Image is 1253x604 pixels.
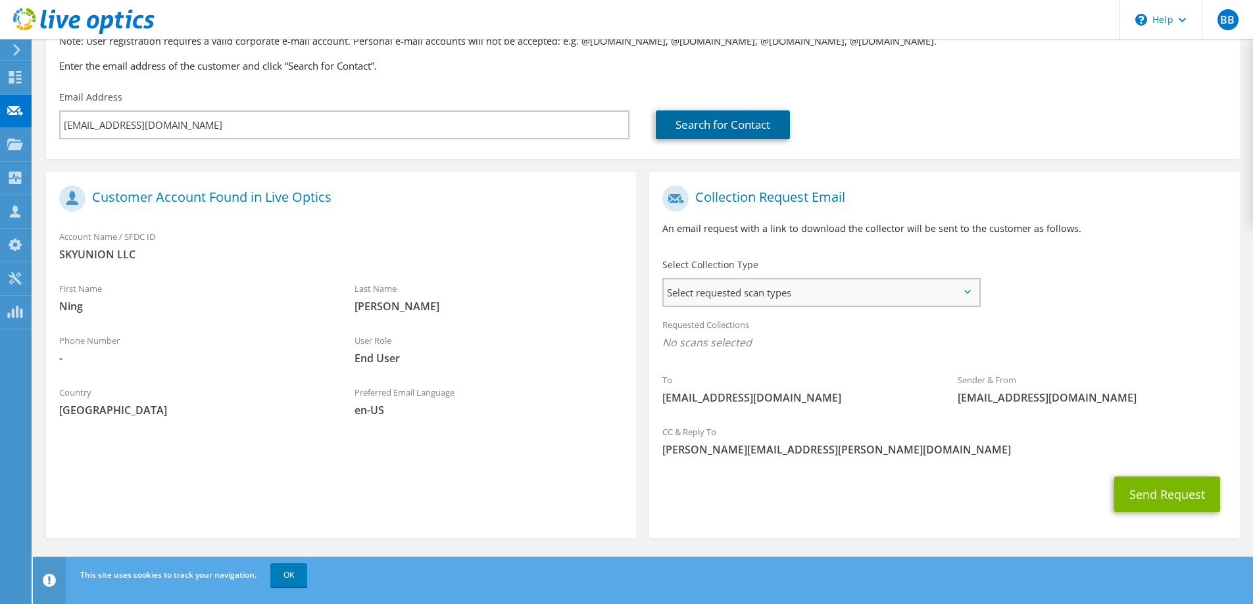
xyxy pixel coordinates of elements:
[664,279,979,306] span: Select requested scan types
[46,327,341,372] div: Phone Number
[46,223,636,268] div: Account Name / SFDC ID
[662,442,1226,457] span: [PERSON_NAME][EMAIL_ADDRESS][PERSON_NAME][DOMAIN_NAME]
[1114,476,1220,512] button: Send Request
[662,390,931,405] span: [EMAIL_ADDRESS][DOMAIN_NAME]
[649,366,945,411] div: To
[945,366,1240,411] div: Sender & From
[46,275,341,320] div: First Name
[662,335,1226,350] span: No scans selected
[59,91,122,104] label: Email Address
[662,221,1226,236] p: An email request with a link to download the collector will be sent to the customer as follows.
[270,563,307,587] a: OK
[341,327,637,372] div: User Role
[1135,14,1147,26] svg: \n
[662,185,1219,212] h1: Collection Request Email
[59,299,328,314] span: Ning
[355,299,624,314] span: [PERSON_NAME]
[958,390,1227,405] span: [EMAIL_ADDRESS][DOMAIN_NAME]
[59,403,328,417] span: [GEOGRAPHIC_DATA]
[1217,9,1239,30] span: BB
[355,403,624,417] span: en-US
[46,379,341,424] div: Country
[59,58,1227,73] h3: Enter the email address of the customer and click “Search for Contact”.
[59,185,616,212] h1: Customer Account Found in Live Optics
[649,418,1239,463] div: CC & Reply To
[80,569,257,580] span: This site uses cookies to track your navigation.
[355,351,624,365] span: End User
[59,351,328,365] span: -
[59,247,623,262] span: SKYUNION LLC
[649,311,1239,360] div: Requested Collections
[662,258,758,271] label: Select Collection Type
[59,34,1227,49] p: Note: User registration requires a valid corporate e-mail account. Personal e-mail accounts will ...
[341,379,637,424] div: Preferred Email Language
[341,275,637,320] div: Last Name
[656,110,790,139] a: Search for Contact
